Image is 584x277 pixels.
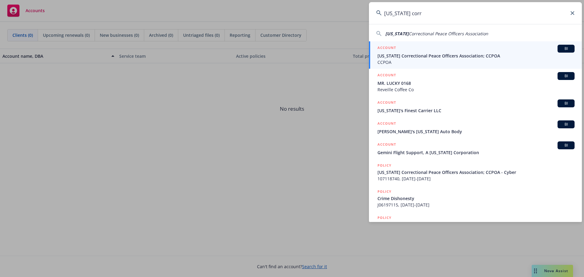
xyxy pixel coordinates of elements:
[369,2,582,24] input: Search...
[369,96,582,117] a: ACCOUNTBI[US_STATE]'s Finest Carrier LLC
[385,31,409,36] span: [US_STATE]
[377,175,575,182] span: 107118740, [DATE]-[DATE]
[377,45,396,52] h5: ACCOUNT
[369,69,582,96] a: ACCOUNTBIMR. LUCKY 0168Reveille Coffee Co
[369,185,582,211] a: POLICYCrime DishonestyJ06197115, [DATE]-[DATE]
[377,189,391,195] h5: POLICY
[369,117,582,138] a: ACCOUNTBI[PERSON_NAME]'s [US_STATE] Auto Body
[560,122,572,127] span: BI
[369,211,582,237] a: POLICY$1M / $10k reten.
[377,141,396,149] h5: ACCOUNT
[369,138,582,159] a: ACCOUNTBIGemini Flight Support, A [US_STATE] Corporation
[560,101,572,106] span: BI
[369,41,582,69] a: ACCOUNTBI[US_STATE] Correctional Peace Officers Association; CCPOACCPOA
[377,202,575,208] span: J06197115, [DATE]-[DATE]
[377,80,575,86] span: MR. LUCKY 0168
[377,162,391,168] h5: POLICY
[377,221,575,228] span: $1M / $10k reten.
[560,73,572,79] span: BI
[377,195,575,202] span: Crime Dishonesty
[377,86,575,93] span: Reveille Coffee Co
[377,59,575,65] span: CCPOA
[377,149,575,156] span: Gemini Flight Support, A [US_STATE] Corporation
[377,72,396,79] h5: ACCOUNT
[377,107,575,114] span: [US_STATE]'s Finest Carrier LLC
[369,159,582,185] a: POLICY[US_STATE] Correctional Peace Officers Association; CCPOA - Cyber107118740, [DATE]-[DATE]
[377,120,396,128] h5: ACCOUNT
[377,53,575,59] span: [US_STATE] Correctional Peace Officers Association; CCPOA
[560,143,572,148] span: BI
[377,99,396,107] h5: ACCOUNT
[560,46,572,51] span: BI
[377,169,575,175] span: [US_STATE] Correctional Peace Officers Association; CCPOA - Cyber
[377,215,391,221] h5: POLICY
[409,31,488,36] span: Correctional Peace Officers Association
[377,128,575,135] span: [PERSON_NAME]'s [US_STATE] Auto Body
